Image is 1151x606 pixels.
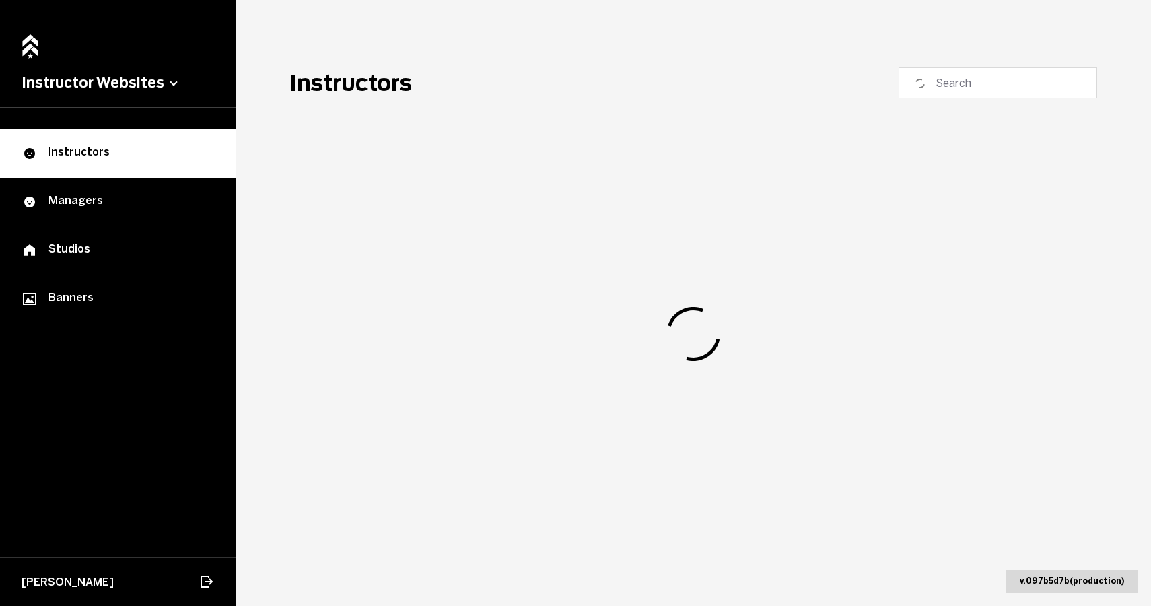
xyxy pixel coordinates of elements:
div: spinner [289,98,1097,570]
div: Banners [22,291,214,307]
div: Managers [22,194,214,210]
button: Instructor Websites [22,75,214,91]
span: [PERSON_NAME] [22,576,114,588]
a: Home [18,27,42,56]
div: Studios [22,242,214,259]
div: Instructors [22,145,214,162]
input: Search [936,75,1070,91]
button: Log out [191,567,221,597]
div: v. 097b5d7b ( production ) [1006,570,1138,593]
h1: Instructors [289,70,412,96]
